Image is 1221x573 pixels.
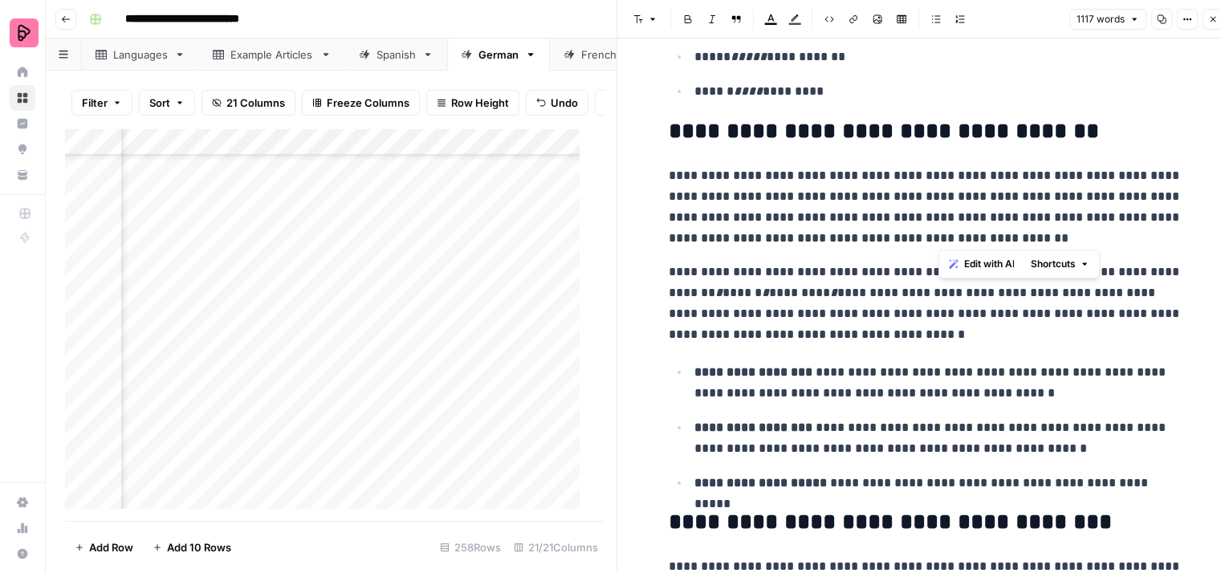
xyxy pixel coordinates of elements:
[230,47,314,63] div: Example Articles
[199,39,345,71] a: Example Articles
[10,136,35,162] a: Opportunities
[10,59,35,85] a: Home
[10,541,35,567] button: Help + Support
[526,90,588,116] button: Undo
[581,47,617,63] div: French
[149,95,170,111] span: Sort
[89,539,133,555] span: Add Row
[113,47,168,63] div: Languages
[65,534,143,560] button: Add Row
[327,95,409,111] span: Freeze Columns
[426,90,519,116] button: Row Height
[71,90,132,116] button: Filter
[447,39,550,71] a: German
[550,39,649,71] a: French
[82,39,199,71] a: Languages
[10,85,35,111] a: Browse
[1077,12,1125,26] span: 1117 words
[1030,257,1075,271] span: Shortcuts
[10,18,39,47] img: Preply Logo
[167,539,231,555] span: Add 10 Rows
[451,95,509,111] span: Row Height
[478,47,519,63] div: German
[433,534,507,560] div: 258 Rows
[10,515,35,541] a: Usage
[507,534,604,560] div: 21/21 Columns
[1024,254,1096,274] button: Shortcuts
[82,95,108,111] span: Filter
[1069,9,1146,30] button: 1117 words
[139,90,195,116] button: Sort
[10,162,35,188] a: Your Data
[10,490,35,515] a: Settings
[942,254,1020,274] button: Edit with AI
[376,47,416,63] div: Spanish
[551,95,578,111] span: Undo
[10,13,35,53] button: Workspace: Preply
[302,90,420,116] button: Freeze Columns
[226,95,285,111] span: 21 Columns
[201,90,295,116] button: 21 Columns
[963,257,1014,271] span: Edit with AI
[345,39,447,71] a: Spanish
[143,534,241,560] button: Add 10 Rows
[10,111,35,136] a: Insights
